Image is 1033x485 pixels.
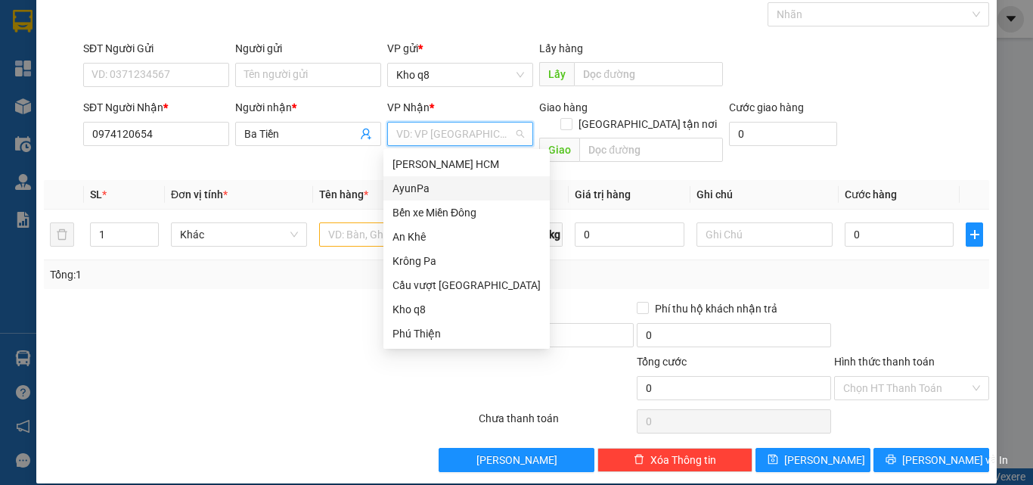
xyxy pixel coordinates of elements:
span: [PERSON_NAME] và In [902,452,1008,468]
span: [GEOGRAPHIC_DATA] tận nơi [572,116,723,132]
button: delete [50,222,74,247]
div: Phú Thiện [392,325,541,342]
button: printer[PERSON_NAME] và In [873,448,989,472]
div: Người gửi [235,40,381,57]
input: Dọc đường [574,62,723,86]
div: Người nhận [235,99,381,116]
span: printer [886,454,896,466]
span: [PERSON_NAME] [784,452,865,468]
div: Bến xe Miền Đông [383,201,550,225]
span: save [768,454,778,466]
div: VP gửi [387,40,533,57]
span: [PERSON_NAME] [476,452,557,468]
th: Ghi chú [690,180,839,210]
div: Krông Pa [392,253,541,269]
div: Kho q8 [392,301,541,318]
button: save[PERSON_NAME] [755,448,871,472]
span: Tổng cước [637,356,687,368]
span: Khác [180,223,298,246]
span: user-add [360,128,372,140]
div: Krông Pa [383,249,550,273]
div: An Khê [392,229,541,245]
div: AyunPa [392,180,541,197]
input: Dọc đường [579,138,723,162]
span: delete [634,454,644,466]
label: Cước giao hàng [729,101,804,113]
span: Giao hàng [539,101,588,113]
div: Cầu vượt Bình Phước [383,273,550,297]
span: plus [966,229,982,241]
div: [PERSON_NAME] HCM [392,156,541,173]
input: Cước giao hàng [729,122,837,146]
span: VP Nhận [387,101,430,113]
span: Lấy [539,62,574,86]
span: Giá trị hàng [575,188,631,201]
input: 0 [575,222,684,247]
span: SL [90,188,102,201]
span: Lấy hàng [539,42,583,54]
span: Xóa Thông tin [650,452,716,468]
span: Phí thu hộ khách nhận trả [649,300,783,317]
span: Tên hàng [319,188,368,201]
span: Đơn vị tính [171,188,228,201]
input: Ghi Chú [696,222,833,247]
div: Bến xe Miền Đông [392,204,541,221]
div: Phú Thiện [383,322,550,346]
label: Hình thức thanh toán [834,356,935,368]
span: Giao [539,138,579,162]
div: Kho q8 [383,297,550,322]
span: Cước hàng [845,188,897,201]
button: plus [966,222,983,247]
span: Kho q8 [396,64,524,86]
button: deleteXóa Thông tin [597,448,752,472]
div: SĐT Người Nhận [83,99,229,116]
div: SĐT Người Gửi [83,40,229,57]
button: [PERSON_NAME] [439,448,594,472]
div: Chưa thanh toán [477,410,635,437]
div: AyunPa [383,176,550,201]
input: VD: Bàn, Ghế [319,222,455,247]
div: An Khê [383,225,550,249]
span: kg [548,222,563,247]
div: Trần Phú HCM [383,152,550,176]
div: Tổng: 1 [50,266,400,283]
div: Cầu vượt [GEOGRAPHIC_DATA] [392,277,541,294]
